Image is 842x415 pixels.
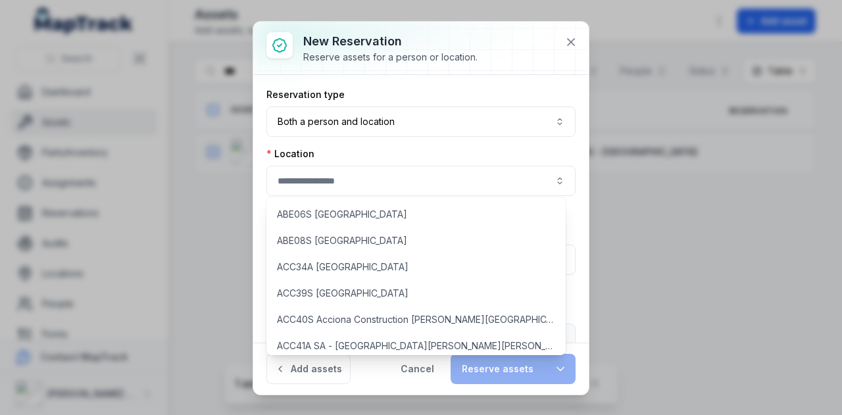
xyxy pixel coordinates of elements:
[303,51,478,64] div: Reserve assets for a person or location.
[277,339,555,353] span: ACC41A SA - [GEOGRAPHIC_DATA][PERSON_NAME][PERSON_NAME]
[266,88,345,101] label: Reservation type
[266,354,351,384] button: Add assets
[277,208,407,221] span: ABE06S [GEOGRAPHIC_DATA]
[303,32,478,51] h3: New reservation
[266,147,314,160] label: Location
[277,234,407,247] span: ABE08S [GEOGRAPHIC_DATA]
[277,287,409,300] span: ACC39S [GEOGRAPHIC_DATA]
[389,354,445,384] button: Cancel
[277,260,409,274] span: ACC34A [GEOGRAPHIC_DATA]
[266,107,576,137] button: Both a person and location
[277,313,555,326] span: ACC40S Acciona Construction [PERSON_NAME][GEOGRAPHIC_DATA][PERSON_NAME]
